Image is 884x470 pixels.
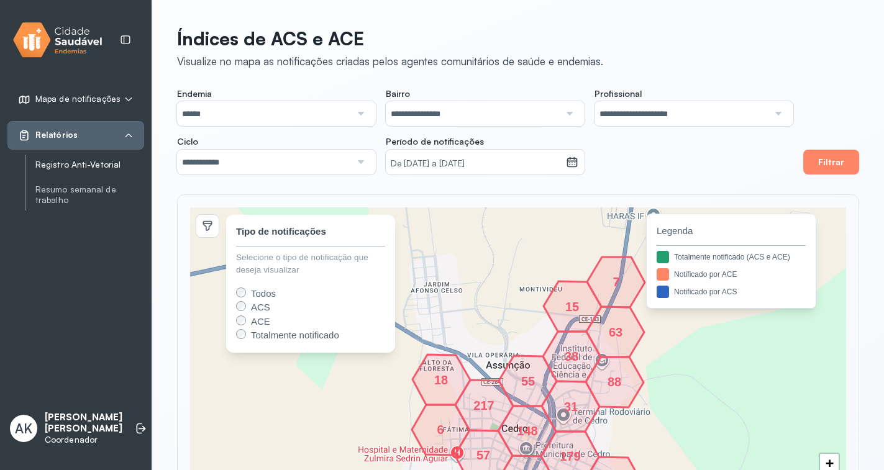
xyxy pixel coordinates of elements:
[567,453,574,460] div: 179
[612,328,619,336] div: 63
[15,420,32,436] span: AK
[35,184,144,206] a: Resumo semanal de trabalho
[437,376,445,384] div: 18
[568,303,576,310] div: 15
[568,353,575,360] div: 38
[177,27,603,50] p: Índices de ACS e ACE
[524,377,532,385] div: 55
[251,316,270,327] span: ACE
[480,451,487,459] div: 57
[613,278,620,286] div: 7
[437,426,444,433] div: 6
[803,150,859,174] button: Filtrar
[480,402,488,409] div: 217
[45,412,122,435] p: [PERSON_NAME] [PERSON_NAME]
[177,88,212,99] span: Endemia
[524,427,531,435] div: 148
[611,378,618,386] div: 88
[391,158,561,170] small: De [DATE] a [DATE]
[251,330,339,340] span: Totalmente notificado
[251,302,270,312] span: ACS
[13,20,103,60] img: logo.svg
[386,88,410,99] span: Bairro
[386,136,484,147] span: Período de notificações
[657,224,806,238] span: Legenda
[35,157,144,173] a: Registro Anti-Vetorial
[674,269,737,280] div: Notificado por ACE
[595,88,642,99] span: Profissional
[236,251,385,277] div: Selecione o tipo de notificação que deseja visualizar
[35,94,121,104] span: Mapa de notificações
[35,160,144,170] a: Registro Anti-Vetorial
[177,55,603,68] div: Visualize no mapa as notificações criadas pelos agentes comunitários de saúde e endemias.
[177,136,198,147] span: Ciclo
[674,251,790,263] div: Totalmente notificado (ACS e ACE)
[251,288,276,299] span: Todos
[236,225,326,239] div: Tipo de notificações
[45,435,122,445] p: Coordenador
[567,403,575,410] div: 31
[674,286,737,297] div: Notificado por ACS
[35,182,144,208] a: Resumo semanal de trabalho
[35,130,78,140] span: Relatórios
